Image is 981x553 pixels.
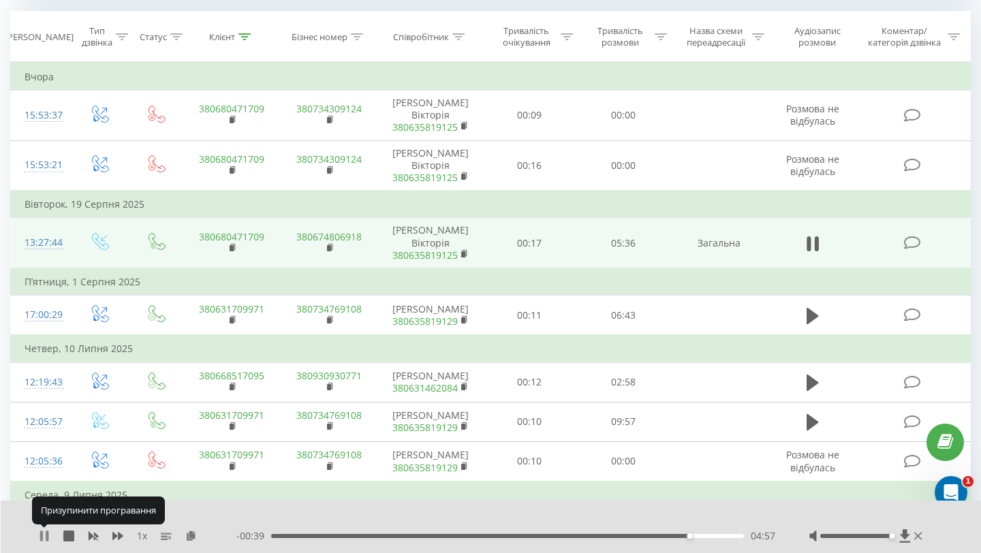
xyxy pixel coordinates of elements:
[296,369,362,382] a: 380930930771
[25,230,57,256] div: 13:27:44
[32,496,165,524] div: Призупинити програвання
[786,153,839,178] span: Розмова не відбулась
[25,409,57,435] div: 12:05:57
[296,302,362,315] a: 380734769108
[751,529,775,543] span: 04:57
[576,218,670,268] td: 05:36
[483,441,577,481] td: 00:10
[209,31,235,43] div: Клієнт
[140,31,167,43] div: Статус
[576,441,670,481] td: 00:00
[392,121,458,133] a: 380635819125
[576,140,670,191] td: 00:00
[199,409,264,422] a: 380631709971
[483,91,577,141] td: 00:09
[296,230,362,243] a: 380674806918
[236,529,271,543] span: - 00:39
[963,476,974,487] span: 1
[483,296,577,336] td: 00:11
[199,153,264,165] a: 380680471709
[786,102,839,127] span: Розмова не відбулась
[25,369,57,396] div: 12:19:43
[199,448,264,461] a: 380631709971
[576,91,670,141] td: 00:00
[199,369,264,382] a: 380668517095
[11,63,971,91] td: Вчора
[392,249,458,262] a: 380635819125
[392,315,458,328] a: 380635819129
[296,448,362,461] a: 380734769108
[786,448,839,473] span: Розмова не відбулась
[483,362,577,402] td: 00:12
[25,302,57,328] div: 17:00:29
[392,461,458,474] a: 380635819129
[780,25,854,48] div: Аудіозапис розмови
[25,102,57,129] div: 15:53:37
[670,218,768,268] td: Загальна
[11,191,971,218] td: Вівторок, 19 Серпня 2025
[11,268,971,296] td: П’ятниця, 1 Серпня 2025
[292,31,347,43] div: Бізнес номер
[137,529,147,543] span: 1 x
[378,441,483,481] td: [PERSON_NAME]
[25,448,57,475] div: 12:05:36
[296,409,362,422] a: 380734769108
[576,362,670,402] td: 02:58
[935,476,967,509] iframe: Intercom live chat
[378,140,483,191] td: [PERSON_NAME] Вікторія
[11,481,971,509] td: Середа, 9 Липня 2025
[199,230,264,243] a: 380680471709
[82,25,112,48] div: Тип дзвінка
[378,91,483,141] td: [PERSON_NAME] Вікторія
[392,381,458,394] a: 380631462084
[495,25,558,48] div: Тривалість очікування
[378,218,483,268] td: [PERSON_NAME] Вікторія
[890,533,895,539] div: Accessibility label
[199,302,264,315] a: 380631709971
[483,218,577,268] td: 00:17
[296,153,362,165] a: 380734309124
[576,402,670,441] td: 09:57
[296,102,362,115] a: 380734309124
[683,25,749,48] div: Назва схеми переадресації
[865,25,944,48] div: Коментар/категорія дзвінка
[392,421,458,434] a: 380635819129
[25,152,57,178] div: 15:53:21
[576,296,670,336] td: 06:43
[393,31,449,43] div: Співробітник
[378,296,483,336] td: [PERSON_NAME]
[392,171,458,184] a: 380635819125
[483,140,577,191] td: 00:16
[378,402,483,441] td: [PERSON_NAME]
[483,402,577,441] td: 00:10
[199,102,264,115] a: 380680471709
[11,335,971,362] td: Четвер, 10 Липня 2025
[687,533,693,539] div: Accessibility label
[5,31,74,43] div: [PERSON_NAME]
[589,25,651,48] div: Тривалість розмови
[378,362,483,402] td: [PERSON_NAME]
